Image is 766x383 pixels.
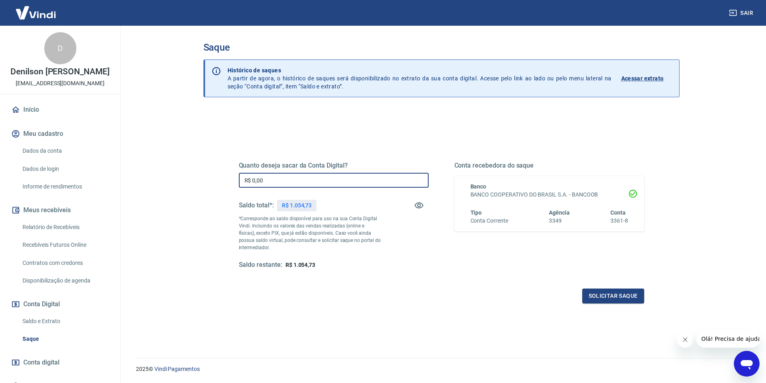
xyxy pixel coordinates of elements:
[19,331,111,347] a: Saque
[282,201,312,210] p: R$ 1.054,73
[44,32,76,64] div: D
[10,101,111,119] a: Início
[239,215,381,251] p: *Corresponde ao saldo disponível para uso na sua Conta Digital Vindi. Incluindo os valores das ve...
[10,0,62,25] img: Vindi
[610,209,626,216] span: Conta
[610,217,628,225] h6: 3361-8
[19,178,111,195] a: Informe de rendimentos
[549,209,570,216] span: Agência
[19,255,111,271] a: Contratos com credores
[19,313,111,330] a: Saldo e Extrato
[19,161,111,177] a: Dados de login
[239,261,282,269] h5: Saldo restante:
[10,295,111,313] button: Conta Digital
[239,201,274,209] h5: Saldo total*:
[727,6,756,20] button: Sair
[19,237,111,253] a: Recebíveis Futuros Online
[10,68,110,76] p: Denilson [PERSON_NAME]
[734,351,760,377] iframe: Botão para abrir a janela de mensagens
[19,143,111,159] a: Dados da conta
[621,74,664,82] p: Acessar extrato
[454,162,644,170] h5: Conta recebedora do saque
[285,262,315,268] span: R$ 1.054,73
[470,190,628,199] h6: BANCO COOPERATIVO DO BRASIL S.A. - BANCOOB
[10,201,111,219] button: Meus recebíveis
[470,183,487,190] span: Banco
[696,330,760,348] iframe: Mensagem da empresa
[19,219,111,236] a: Relatório de Recebíveis
[19,272,111,289] a: Disponibilização de agenda
[582,289,644,303] button: Solicitar saque
[10,354,111,371] a: Conta digital
[470,209,482,216] span: Tipo
[5,6,68,12] span: Olá! Precisa de ajuda?
[228,66,612,90] p: A partir de agora, o histórico de saques será disponibilizado no extrato da sua conta digital. Ac...
[136,365,747,373] p: 2025 ©
[621,66,673,90] a: Acessar extrato
[203,42,680,53] h3: Saque
[470,217,508,225] h6: Conta Corrente
[239,162,429,170] h5: Quanto deseja sacar da Conta Digital?
[10,125,111,143] button: Meu cadastro
[677,332,693,348] iframe: Fechar mensagem
[154,366,200,372] a: Vindi Pagamentos
[23,357,60,368] span: Conta digital
[549,217,570,225] h6: 3349
[228,66,612,74] p: Histórico de saques
[16,79,105,88] p: [EMAIL_ADDRESS][DOMAIN_NAME]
